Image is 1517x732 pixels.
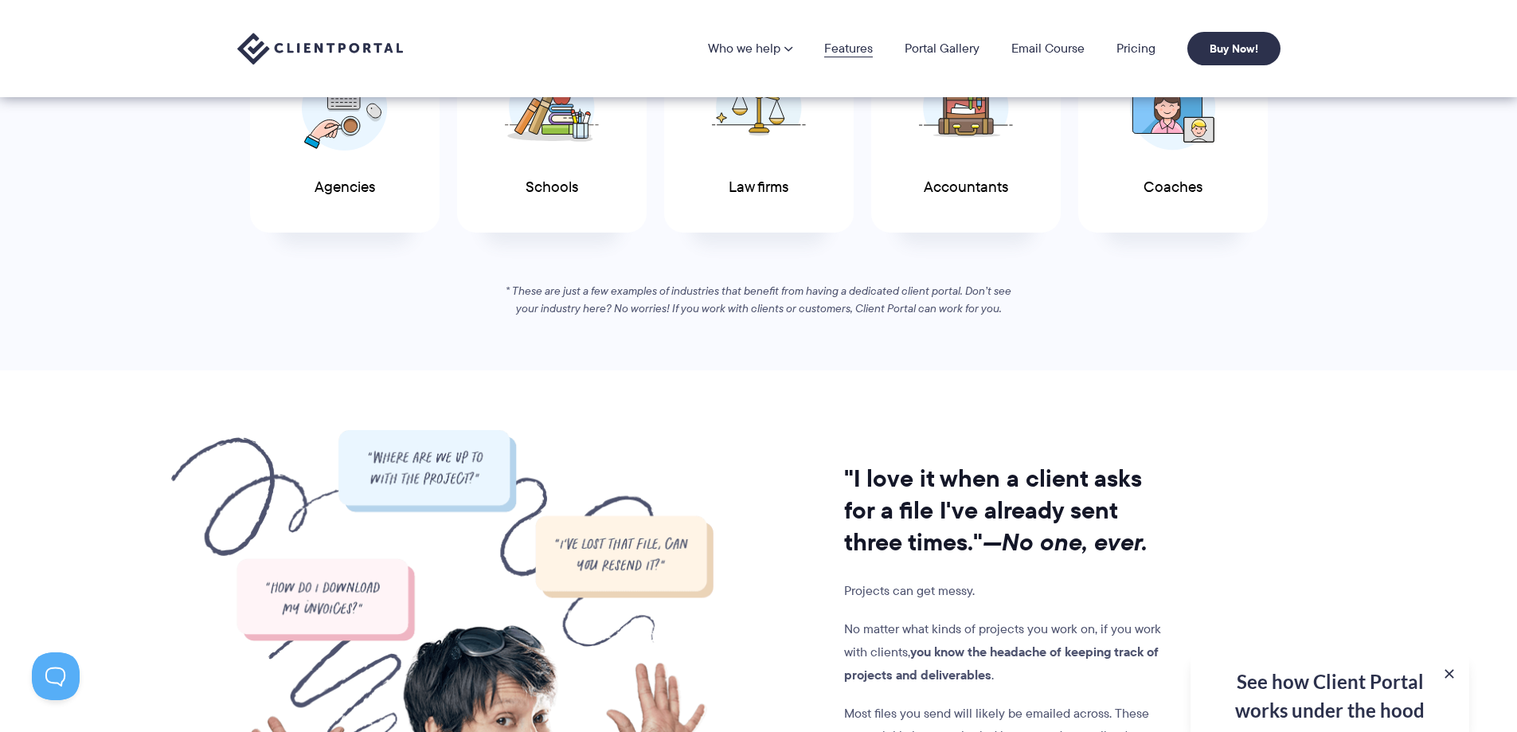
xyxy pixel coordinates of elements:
[824,42,873,55] a: Features
[708,42,792,55] a: Who we help
[1116,42,1155,55] a: Pricing
[905,42,979,55] a: Portal Gallery
[457,25,647,233] a: Schools
[250,25,440,233] a: Agencies
[729,179,788,196] span: Law firms
[844,618,1167,687] p: No matter what kinds of projects you work on, if you work with clients, .
[506,283,1011,316] em: * These are just a few examples of industries that benefit from having a dedicated client portal....
[844,642,1159,684] strong: you know the headache of keeping track of projects and deliverables
[924,179,1008,196] span: Accountants
[315,179,375,196] span: Agencies
[983,524,1148,560] i: —No one, ever.
[1187,32,1280,65] a: Buy Now!
[1078,25,1268,233] a: Coaches
[844,580,1167,602] p: Projects can get messy.
[871,25,1061,233] a: Accountants
[664,25,854,233] a: Law firms
[1144,179,1202,196] span: Coaches
[844,463,1167,558] h2: "I love it when a client asks for a file I've already sent three times."
[32,652,80,700] iframe: Toggle Customer Support
[1011,42,1085,55] a: Email Course
[526,179,578,196] span: Schools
